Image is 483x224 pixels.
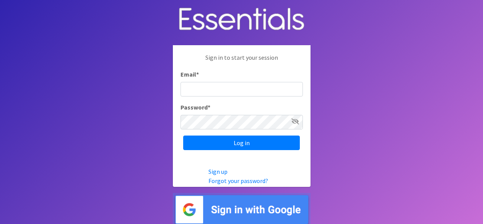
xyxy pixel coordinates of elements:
label: Password [181,103,210,112]
abbr: required [196,70,199,78]
p: Sign in to start your session [181,53,303,70]
a: Sign up [208,168,228,175]
a: Forgot your password? [208,177,268,185]
label: Email [181,70,199,79]
abbr: required [208,103,210,111]
input: Log in [183,136,300,150]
